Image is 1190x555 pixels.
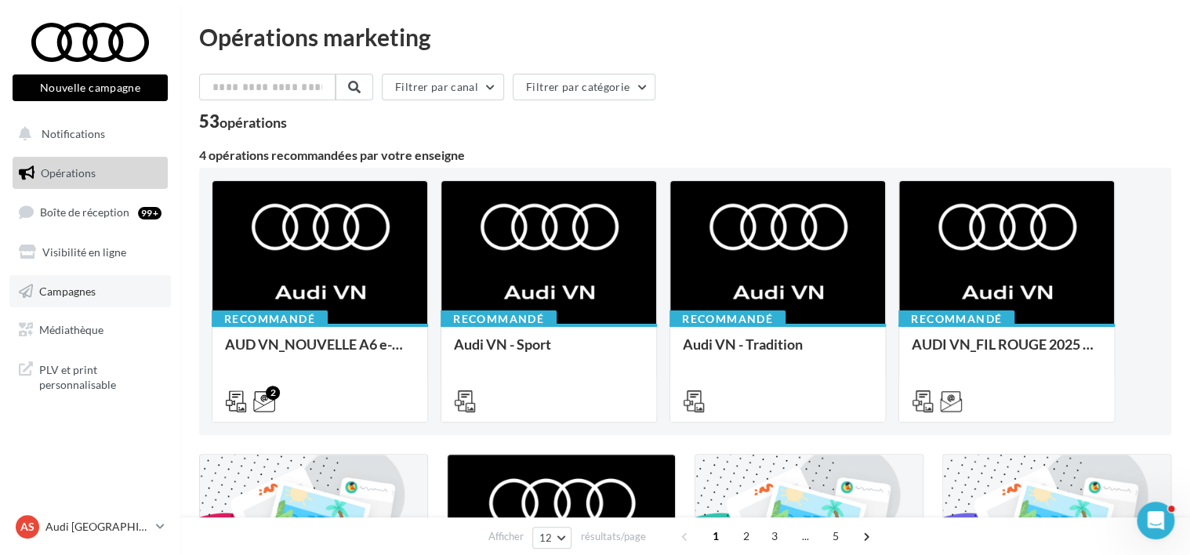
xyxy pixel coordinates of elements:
span: Médiathèque [39,323,103,336]
button: Nouvelle campagne [13,74,168,101]
div: Recommandé [441,310,557,328]
div: Recommandé [669,310,785,328]
span: Boîte de réception [40,205,129,219]
span: Campagnes [39,284,96,297]
a: AS Audi [GEOGRAPHIC_DATA] [13,512,168,542]
a: Médiathèque [9,314,171,346]
span: Opérations [41,166,96,180]
a: Campagnes [9,275,171,308]
span: 5 [823,524,848,549]
span: résultats/page [580,529,645,544]
span: ... [793,524,818,549]
a: Opérations [9,157,171,190]
div: opérations [219,115,287,129]
div: AUD VN_NOUVELLE A6 e-tron [225,336,415,368]
div: Audi VN - Tradition [683,336,873,368]
span: 2 [734,524,759,549]
div: Opérations marketing [199,25,1171,49]
button: Notifications [9,118,165,151]
div: Audi VN - Sport [454,336,644,368]
span: Notifications [42,127,105,140]
iframe: Intercom live chat [1137,502,1174,539]
span: 3 [762,524,787,549]
a: PLV et print personnalisable [9,353,171,399]
div: AUDI VN_FIL ROUGE 2025 - A1, Q2, Q3, Q5 et Q4 e-tron [912,336,1101,368]
span: AS [20,519,34,535]
div: Recommandé [898,310,1014,328]
span: Afficher [488,529,524,544]
span: 12 [539,531,553,544]
a: Visibilité en ligne [9,236,171,269]
div: 2 [266,386,280,400]
button: Filtrer par canal [382,74,504,100]
div: 4 opérations recommandées par votre enseigne [199,149,1171,161]
button: 12 [532,527,572,549]
div: Recommandé [212,310,328,328]
span: PLV et print personnalisable [39,359,161,393]
a: Boîte de réception99+ [9,195,171,229]
span: Visibilité en ligne [42,245,126,259]
p: Audi [GEOGRAPHIC_DATA] [45,519,150,535]
span: 1 [703,524,728,549]
button: Filtrer par catégorie [513,74,655,100]
div: 53 [199,113,287,130]
div: 99+ [138,207,161,219]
